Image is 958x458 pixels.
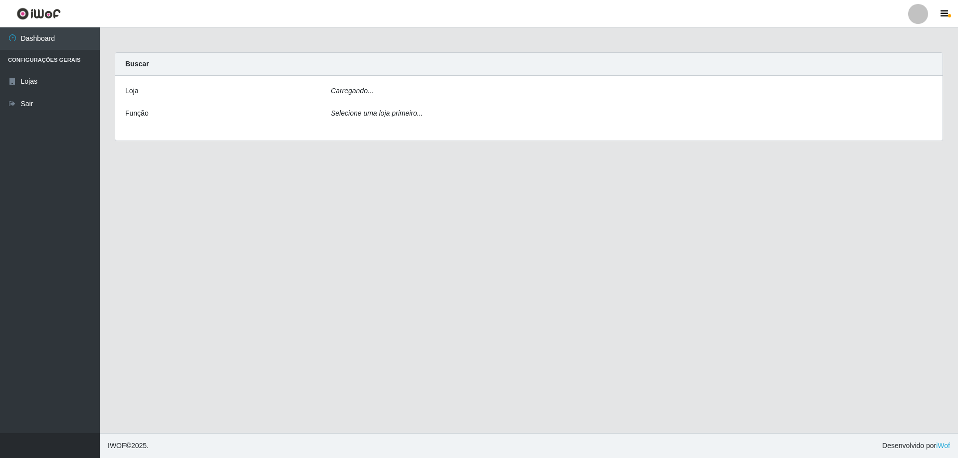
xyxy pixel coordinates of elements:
label: Função [125,108,149,119]
span: © 2025 . [108,441,149,451]
strong: Buscar [125,60,149,68]
label: Loja [125,86,138,96]
i: Carregando... [331,87,374,95]
span: Desenvolvido por [882,441,950,451]
img: CoreUI Logo [16,7,61,20]
i: Selecione uma loja primeiro... [331,109,423,117]
span: IWOF [108,442,126,450]
a: iWof [936,442,950,450]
